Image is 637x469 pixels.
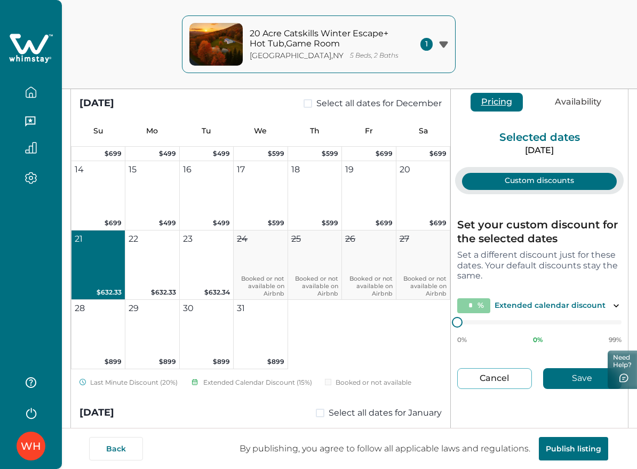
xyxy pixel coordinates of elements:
img: property-cover [189,23,243,66]
button: 21$632.33 [71,230,125,300]
button: 19$699 [342,161,396,230]
p: We [234,126,288,136]
div: [DATE] [79,96,114,110]
p: 26 [345,233,355,245]
p: Extended calendar discount [495,300,606,311]
p: 14 [75,163,84,176]
span: $599 [268,149,284,157]
button: Save [543,368,622,389]
button: 18$599 [288,161,342,230]
p: Booked or not available on Airbnb [400,275,447,297]
span: $599 [268,219,284,227]
button: 14$699 [71,161,125,230]
button: 23$632.34 [180,230,234,300]
button: 22$632.33 [125,230,179,300]
p: By publishing, you agree to follow all applicable laws and regulations. [231,443,539,454]
span: $899 [159,357,176,365]
p: 20 Acre Catskills Winter Escape+ Hot Tub,Game Room [250,28,394,49]
p: Booked or not available on Airbnb [237,275,284,297]
p: Set a different discount just for these dates. Your default discounts stay the same. [457,250,622,281]
span: $632.33 [97,288,122,296]
span: $699 [429,149,447,157]
span: $599 [322,149,338,157]
p: Th [288,126,342,136]
span: $899 [105,357,122,365]
span: $899 [267,357,284,365]
p: 5 Beds, 2 Baths [350,52,399,60]
p: 17 [237,163,245,176]
div: [DATE] [79,406,114,420]
div: Extended Calendar Discount (15%) [190,378,312,387]
button: 25Booked or not available on Airbnb [288,230,342,300]
p: 28 [75,302,85,315]
p: 16 [183,163,192,176]
p: 20 [400,163,410,176]
p: 25 [291,233,301,245]
button: 24Booked or not available on Airbnb [234,230,288,300]
span: Select all dates for December [316,97,442,110]
p: Booked or not available on Airbnb [291,275,338,297]
p: 21 [75,233,83,245]
button: 26Booked or not available on Airbnb [342,230,396,300]
button: 31$899 [234,300,288,369]
span: $699 [105,149,122,157]
span: $699 [105,219,122,227]
button: 20$699 [396,161,450,230]
span: $699 [429,219,447,227]
p: 29 [129,302,139,315]
span: $499 [213,219,230,227]
span: $632.33 [151,288,176,296]
button: 17$599 [234,161,288,230]
div: Last Minute Discount (20%) [79,378,178,387]
span: 1 [420,38,433,51]
button: Publish listing [539,437,608,460]
span: $499 [213,149,230,157]
p: [DATE] [451,145,628,156]
p: Tu [179,126,234,136]
p: 31 [237,302,245,315]
button: 28$899 [71,300,125,369]
p: Sa [396,126,450,136]
button: 29$899 [125,300,179,369]
span: $699 [376,149,393,157]
button: Back [89,437,143,460]
span: $499 [159,149,176,157]
p: 15 [129,163,137,176]
button: 16$499 [180,161,234,230]
p: 24 [237,233,248,245]
p: [GEOGRAPHIC_DATA] , NY [250,51,344,60]
p: 23 [183,233,193,245]
div: Booked or not available [325,378,411,387]
span: $699 [376,219,393,227]
div: Whimstay Host [21,433,41,459]
p: Booked or not available on Airbnb [345,275,392,297]
p: Selected dates [451,132,628,143]
span: $632.34 [204,288,230,296]
button: Pricing [471,93,523,112]
button: Custom discounts [462,173,617,190]
button: 15$499 [125,161,179,230]
p: 30 [183,302,194,315]
button: Cancel [457,368,532,389]
p: 0 % [533,336,543,344]
p: Set your custom discount for the selected dates [457,218,622,245]
span: $899 [213,357,230,365]
p: 19 [345,163,354,176]
button: Toggle description [610,299,623,312]
p: 18 [291,163,300,176]
button: Availability [544,93,612,112]
p: Fr [342,126,396,136]
span: $599 [322,219,338,227]
span: $499 [159,219,176,227]
p: 22 [129,233,138,245]
span: Select all dates for January [329,407,442,419]
p: 99% [609,336,622,344]
p: 0% [457,336,467,344]
button: property-cover20 Acre Catskills Winter Escape+ Hot Tub,Game Room[GEOGRAPHIC_DATA],NY5 Beds, 2 Baths1 [182,15,456,73]
p: Su [71,126,125,136]
p: 27 [400,233,409,245]
button: 30$899 [180,300,234,369]
p: Mo [125,126,180,136]
button: 27Booked or not available on Airbnb [396,230,450,300]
